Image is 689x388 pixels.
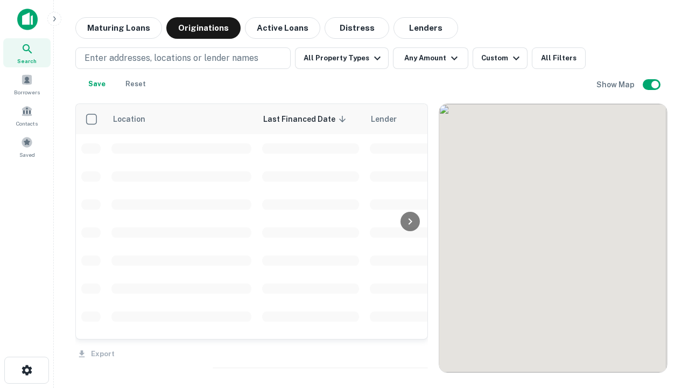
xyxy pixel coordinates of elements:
div: Custom [481,52,523,65]
span: Last Financed Date [263,113,349,126]
h6: Show Map [596,79,636,91]
th: Last Financed Date [257,104,364,134]
img: capitalize-icon.png [17,9,38,30]
a: Contacts [3,101,51,130]
th: Location [106,104,257,134]
a: Borrowers [3,70,51,99]
button: Save your search to get updates of matches that match your search criteria. [80,73,114,95]
th: Lender [364,104,537,134]
span: Borrowers [14,88,40,96]
button: Lenders [393,17,458,39]
button: Any Amount [393,47,468,69]
span: Search [17,57,37,65]
button: All Property Types [295,47,389,69]
button: Custom [473,47,528,69]
button: Maturing Loans [75,17,162,39]
a: Saved [3,132,51,161]
span: Contacts [16,119,38,128]
span: Saved [19,150,35,159]
span: Lender [371,113,397,126]
button: All Filters [532,47,586,69]
button: Distress [325,17,389,39]
button: Reset [118,73,153,95]
iframe: Chat Widget [635,302,689,354]
button: Originations [166,17,241,39]
div: 0 0 [439,104,667,372]
button: Active Loans [245,17,320,39]
a: Search [3,38,51,67]
button: Enter addresses, locations or lender names [75,47,291,69]
span: Location [113,113,159,126]
p: Enter addresses, locations or lender names [85,52,258,65]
